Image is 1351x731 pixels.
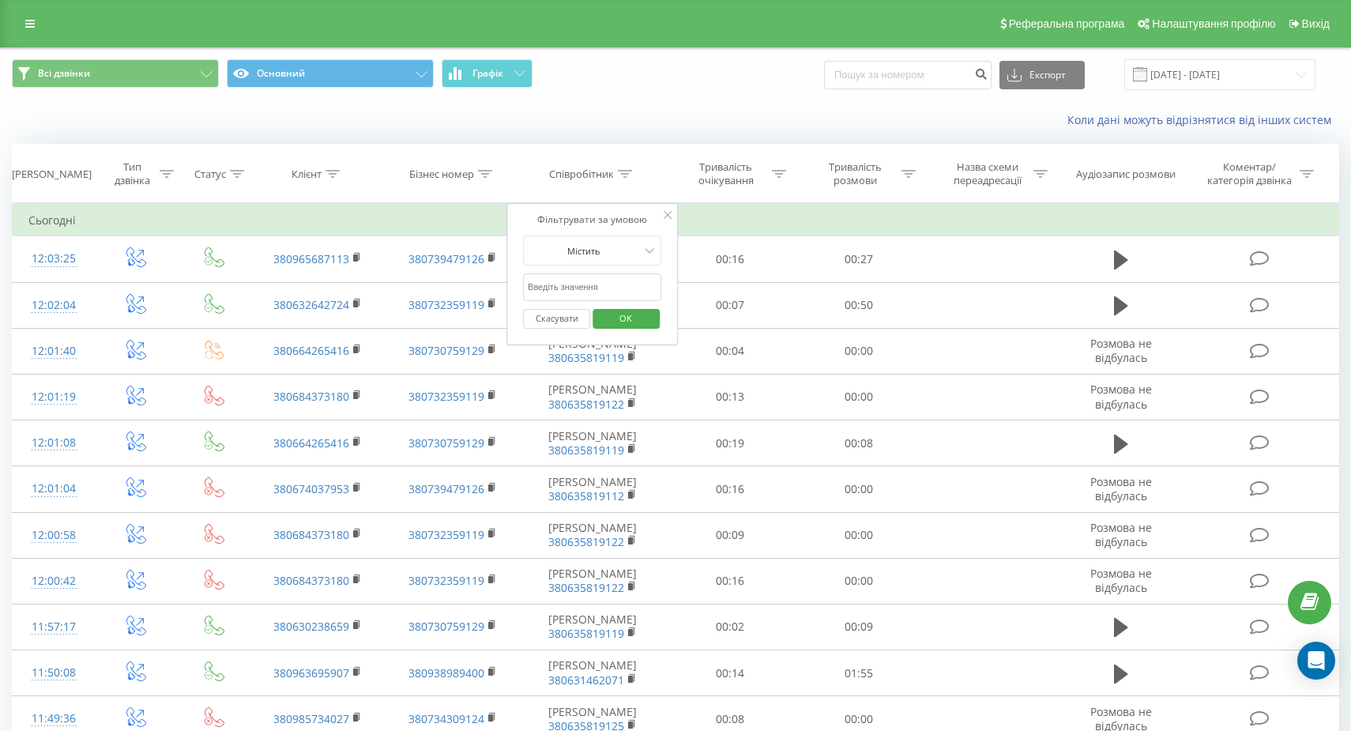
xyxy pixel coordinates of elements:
div: Бізнес номер [409,168,474,181]
td: 00:00 [795,558,924,604]
a: 380635819119 [548,350,624,365]
span: Вихід [1302,17,1330,30]
a: 380732359119 [408,573,484,588]
a: 380965687113 [273,251,349,266]
span: Графік [472,68,503,79]
td: 00:00 [795,374,924,420]
td: 00:00 [795,328,924,374]
td: Сьогодні [13,205,1339,236]
a: 380732359119 [408,527,484,542]
div: 11:50:08 [28,658,79,688]
td: [PERSON_NAME] [520,328,665,374]
a: 380631462071 [548,673,624,688]
button: OK [593,309,660,329]
td: [PERSON_NAME] [520,604,665,650]
a: 380739479126 [408,251,484,266]
td: 00:27 [795,236,924,282]
td: 00:00 [795,466,924,512]
div: 12:01:08 [28,428,79,458]
a: 380938989400 [408,665,484,680]
div: 12:00:58 [28,520,79,551]
a: 380732359119 [408,389,484,404]
td: 01:55 [795,650,924,696]
div: 12:01:04 [28,473,79,504]
input: Пошук за номером [824,61,992,89]
td: 00:02 [665,604,795,650]
a: 380635819119 [548,626,624,641]
td: 00:16 [665,558,795,604]
div: Тривалість розмови [813,160,898,187]
button: Всі дзвінки [12,59,219,88]
a: 380684373180 [273,573,349,588]
div: Тривалість очікування [683,160,768,187]
td: [PERSON_NAME] [520,512,665,558]
a: 380674037953 [273,481,349,496]
td: 00:09 [665,512,795,558]
div: Фільтрувати за умовою [523,212,662,228]
td: [PERSON_NAME] [520,466,665,512]
a: 380664265416 [273,343,349,358]
a: 380635819122 [548,580,624,595]
a: 380635819112 [548,488,624,503]
td: [PERSON_NAME] [520,650,665,696]
td: [PERSON_NAME] [520,558,665,604]
div: Назва схеми переадресації [945,160,1029,187]
input: Введіть значення [523,273,662,301]
a: 380635819122 [548,534,624,549]
a: 380730759129 [408,343,484,358]
span: Всі дзвінки [38,67,90,80]
span: Розмова не відбулась [1090,520,1152,549]
td: [PERSON_NAME] [520,374,665,420]
span: Розмова не відбулась [1090,382,1152,411]
div: Аудіозапис розмови [1076,168,1176,181]
a: 380963695907 [273,665,349,680]
a: 380635819119 [548,443,624,458]
td: 00:09 [795,604,924,650]
td: 00:07 [665,282,795,328]
a: 380732359119 [408,297,484,312]
a: Коли дані можуть відрізнятися вiд інших систем [1067,112,1339,127]
span: Розмова не відбулась [1090,336,1152,365]
div: Клієнт [292,168,322,181]
td: 00:00 [795,512,924,558]
div: 12:02:04 [28,290,79,321]
a: 380985734027 [273,711,349,726]
a: 380739479126 [408,481,484,496]
div: Коментар/категорія дзвінка [1203,160,1296,187]
div: 12:03:25 [28,243,79,274]
a: 380684373180 [273,389,349,404]
td: 00:19 [665,420,795,466]
a: 380635819122 [548,397,624,412]
a: 380664265416 [273,435,349,450]
div: Співробітник [549,168,614,181]
span: Реферальна програма [1009,17,1125,30]
button: Експорт [999,61,1085,89]
a: 380630238659 [273,619,349,634]
div: 12:00:42 [28,566,79,597]
a: 380730759129 [408,435,484,450]
td: 00:04 [665,328,795,374]
td: 00:08 [795,420,924,466]
div: Статус [194,168,226,181]
div: 12:01:19 [28,382,79,413]
a: 380730759129 [408,619,484,634]
a: 380734309124 [408,711,484,726]
div: 12:01:40 [28,336,79,367]
span: Налаштування профілю [1152,17,1275,30]
span: Розмова не відбулась [1090,474,1152,503]
button: Графік [442,59,532,88]
div: 11:57:17 [28,612,79,642]
span: OK [604,306,648,330]
td: 00:16 [665,466,795,512]
button: Основний [227,59,434,88]
button: Скасувати [523,309,590,329]
td: [PERSON_NAME] [520,420,665,466]
a: 380684373180 [273,527,349,542]
span: Розмова не відбулась [1090,566,1152,595]
div: [PERSON_NAME] [12,168,92,181]
td: 00:14 [665,650,795,696]
div: Тип дзвінка [109,160,156,187]
td: 00:13 [665,374,795,420]
a: 380632642724 [273,297,349,312]
div: Open Intercom Messenger [1297,642,1335,680]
